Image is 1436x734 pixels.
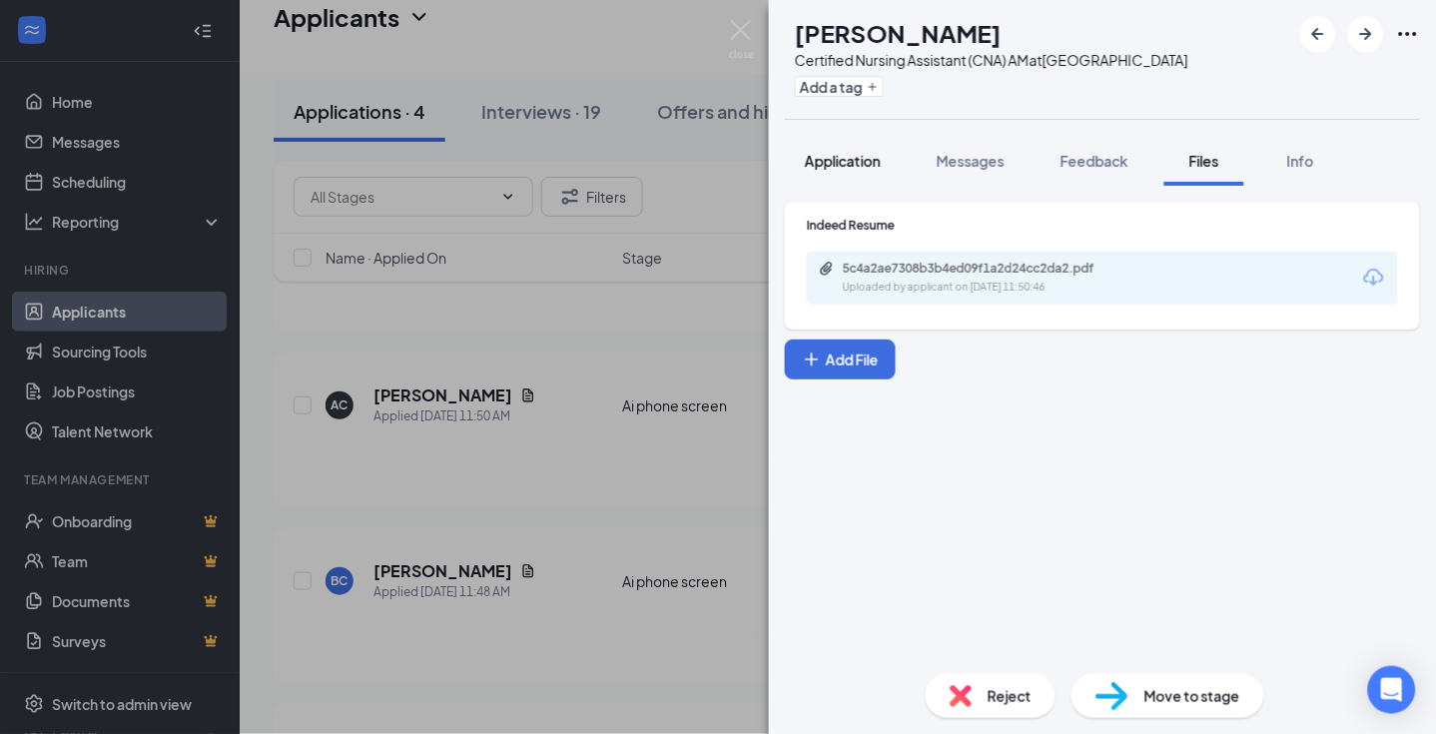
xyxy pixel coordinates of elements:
svg: ArrowRight [1354,22,1378,46]
button: ArrowRight [1348,16,1384,52]
span: Move to stage [1144,685,1240,707]
div: Open Intercom Messenger [1368,666,1416,714]
span: Feedback [1061,152,1128,170]
button: ArrowLeftNew [1300,16,1336,52]
svg: Plus [867,81,879,93]
h1: [PERSON_NAME] [795,16,1002,50]
button: PlusAdd a tag [795,76,884,97]
div: 5c4a2ae7308b3b4ed09f1a2d24cc2da2.pdf [843,261,1122,277]
span: Messages [937,152,1005,170]
span: Files [1189,152,1219,170]
a: Paperclip5c4a2ae7308b3b4ed09f1a2d24cc2da2.pdfUploaded by applicant on [DATE] 11:50:46 [819,261,1142,296]
span: Info [1287,152,1314,170]
svg: ArrowLeftNew [1306,22,1330,46]
svg: Ellipses [1396,22,1420,46]
div: Uploaded by applicant on [DATE] 11:50:46 [843,280,1142,296]
div: Indeed Resume [807,217,1398,234]
span: Reject [988,685,1032,707]
svg: Plus [802,350,822,369]
svg: Paperclip [819,261,835,277]
div: Certified Nursing Assistant (CNA) AM at [GEOGRAPHIC_DATA] [795,50,1188,70]
svg: Download [1362,266,1386,290]
span: Application [805,152,881,170]
button: Add FilePlus [785,340,896,379]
